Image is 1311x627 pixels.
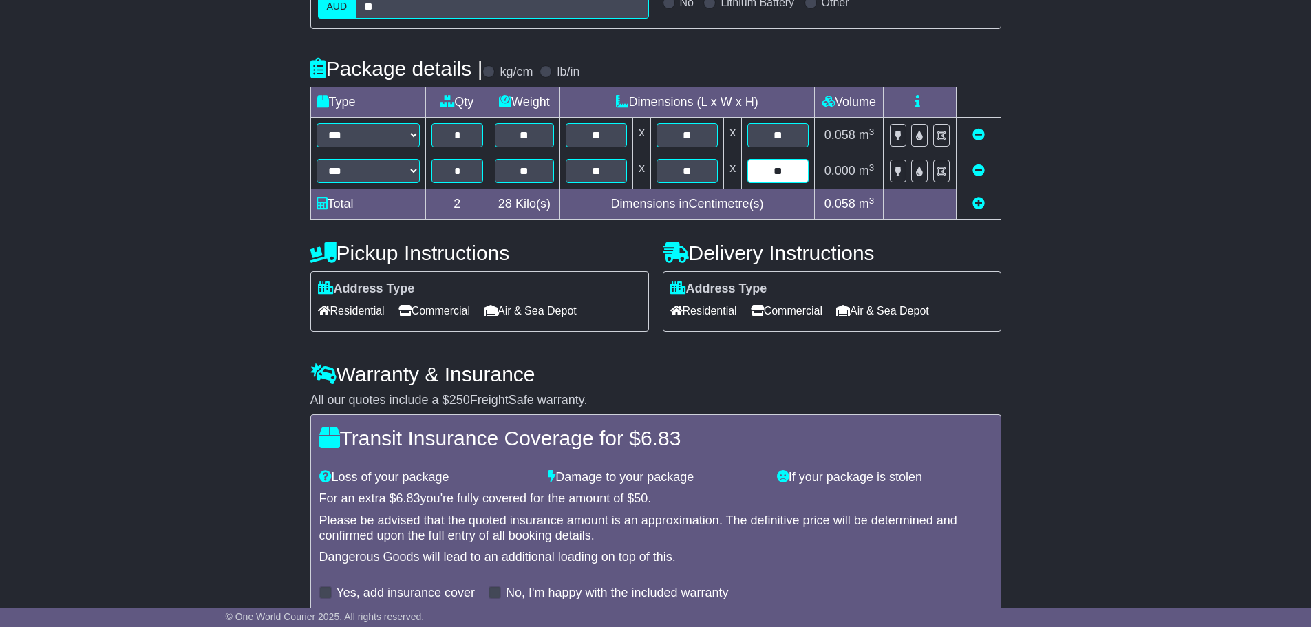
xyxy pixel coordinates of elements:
[972,128,985,142] a: Remove this item
[310,393,1001,408] div: All our quotes include a $ FreightSafe warranty.
[557,65,579,80] label: lb/in
[634,491,648,505] span: 50
[724,153,742,189] td: x
[319,513,992,543] div: Please be advised that the quoted insurance amount is an approximation. The definitive price will...
[632,153,650,189] td: x
[559,189,815,220] td: Dimensions in Centimetre(s)
[500,65,533,80] label: kg/cm
[541,470,770,485] div: Damage to your package
[489,87,560,118] td: Weight
[318,300,385,321] span: Residential
[724,118,742,153] td: x
[859,197,875,211] span: m
[869,195,875,206] sup: 3
[632,118,650,153] td: x
[641,427,681,449] span: 6.83
[319,427,992,449] h4: Transit Insurance Coverage for $
[226,611,425,622] span: © One World Courier 2025. All rights reserved.
[751,300,822,321] span: Commercial
[319,550,992,565] div: Dangerous Goods will lead to an additional loading on top of this.
[859,164,875,178] span: m
[425,87,489,118] td: Qty
[824,164,855,178] span: 0.000
[310,189,425,220] td: Total
[836,300,929,321] span: Air & Sea Depot
[318,281,415,297] label: Address Type
[396,491,420,505] span: 6.83
[869,162,875,173] sup: 3
[972,164,985,178] a: Remove this item
[310,363,1001,385] h4: Warranty & Insurance
[770,470,999,485] div: If your package is stolen
[310,57,483,80] h4: Package details |
[398,300,470,321] span: Commercial
[859,128,875,142] span: m
[815,87,884,118] td: Volume
[824,128,855,142] span: 0.058
[319,491,992,507] div: For an extra $ you're fully covered for the amount of $ .
[559,87,815,118] td: Dimensions (L x W x H)
[824,197,855,211] span: 0.058
[310,242,649,264] h4: Pickup Instructions
[425,189,489,220] td: 2
[337,586,475,601] label: Yes, add insurance cover
[449,393,470,407] span: 250
[506,586,729,601] label: No, I'm happy with the included warranty
[498,197,512,211] span: 28
[310,87,425,118] td: Type
[312,470,542,485] div: Loss of your package
[670,281,767,297] label: Address Type
[484,300,577,321] span: Air & Sea Depot
[869,127,875,137] sup: 3
[489,189,560,220] td: Kilo(s)
[972,197,985,211] a: Add new item
[670,300,737,321] span: Residential
[663,242,1001,264] h4: Delivery Instructions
